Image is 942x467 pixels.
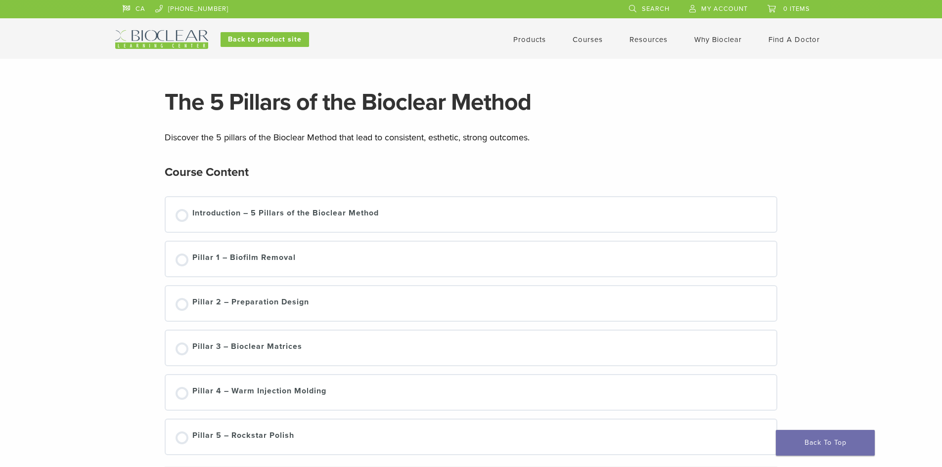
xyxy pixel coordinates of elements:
a: Resources [629,35,668,44]
img: Bioclear [115,30,208,49]
span: 0 items [783,5,810,13]
a: Pillar 1 – Biofilm Removal [176,252,767,266]
div: Introduction – 5 Pillars of the Bioclear Method [192,207,379,222]
h1: The 5 Pillars of the Bioclear Method [165,90,778,114]
a: Pillar 2 – Preparation Design [176,296,767,311]
div: Pillar 2 – Preparation Design [192,296,309,311]
a: Find A Doctor [768,35,820,44]
a: Pillar 5 – Rockstar Polish [176,429,767,444]
div: Pillar 1 – Biofilm Removal [192,252,296,266]
div: Pillar 4 – Warm Injection Molding [192,385,326,400]
a: Introduction – 5 Pillars of the Bioclear Method [176,207,767,222]
a: Pillar 4 – Warm Injection Molding [176,385,767,400]
span: Search [642,5,670,13]
a: Products [513,35,546,44]
a: Courses [573,35,603,44]
span: My Account [701,5,748,13]
a: Back to product site [221,32,309,47]
div: Pillar 3 – Bioclear Matrices [192,340,302,355]
p: Discover the 5 pillars of the Bioclear Method that lead to consistent, esthetic, strong outcomes. [165,130,778,145]
h2: Course Content [165,161,249,184]
a: Back To Top [776,430,875,456]
a: Pillar 3 – Bioclear Matrices [176,340,767,355]
div: Pillar 5 – Rockstar Polish [192,429,294,444]
a: Why Bioclear [694,35,742,44]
